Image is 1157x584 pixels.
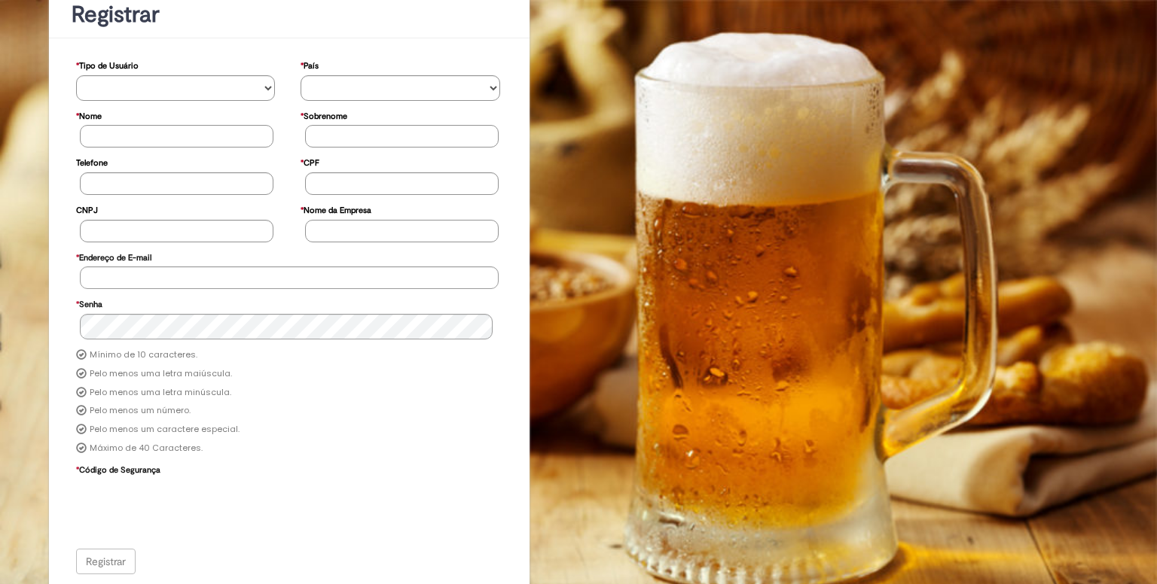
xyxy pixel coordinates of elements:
[90,349,197,361] label: Mínimo de 10 caracteres.
[301,53,319,75] label: País
[301,104,347,126] label: Sobrenome
[76,151,108,172] label: Telefone
[301,198,371,220] label: Nome da Empresa
[90,405,191,417] label: Pelo menos um número.
[76,458,160,479] label: Código de Segurança
[76,245,151,267] label: Endereço de E-mail
[72,2,507,27] h1: Registrar
[90,368,232,380] label: Pelo menos uma letra maiúscula.
[76,104,102,126] label: Nome
[90,443,203,455] label: Máximo de 40 Caracteres.
[76,198,98,220] label: CNPJ
[90,387,231,399] label: Pelo menos uma letra minúscula.
[76,53,139,75] label: Tipo de Usuário
[80,479,309,538] iframe: reCAPTCHA
[76,292,102,314] label: Senha
[90,424,240,436] label: Pelo menos um caractere especial.
[301,151,319,172] label: CPF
